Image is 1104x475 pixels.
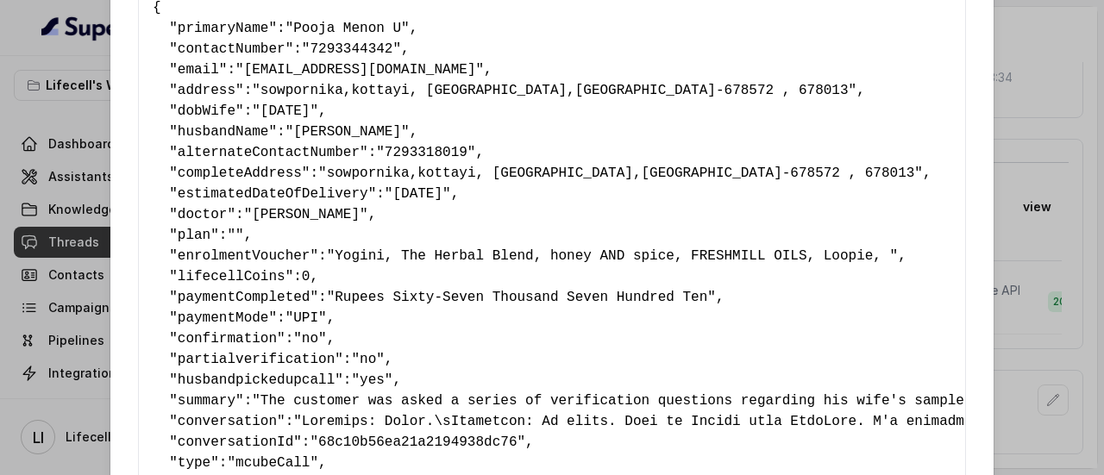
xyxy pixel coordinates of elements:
[178,393,235,409] span: summary
[385,186,451,202] span: "[DATE]"
[310,434,525,450] span: "68c10b56ea21a2194938dc76"
[351,372,392,388] span: "yes"
[178,352,335,367] span: partialverification
[285,310,327,326] span: "UPI"
[178,310,269,326] span: paymentMode
[318,166,923,181] span: "sowpornika,kottayi, [GEOGRAPHIC_DATA],[GEOGRAPHIC_DATA]-678572 , 678013"
[252,103,318,119] span: "[DATE]"
[178,290,310,305] span: paymentCompleted
[327,248,899,264] span: "Yogini, The Herbal Blend, honey AND spice, FRESHMILL OILS, Loopie, "
[302,269,310,284] span: 0
[244,207,368,222] span: "[PERSON_NAME]"
[178,166,302,181] span: completeAddress
[178,372,335,388] span: husbandpickedupcall
[178,62,219,78] span: email
[178,434,293,450] span: conversationId
[178,145,360,160] span: alternateContactNumber
[178,207,228,222] span: doctor
[178,186,368,202] span: estimatedDateOfDelivery
[178,269,285,284] span: lifecellCoins
[235,62,484,78] span: "[EMAIL_ADDRESS][DOMAIN_NAME]"
[376,145,475,160] span: "7293318019"
[285,124,410,140] span: "[PERSON_NAME]"
[227,455,318,471] span: "mcubeCall"
[178,21,269,36] span: primaryName
[178,228,210,243] span: plan
[285,21,410,36] span: "Pooja Menon U"
[178,248,310,264] span: enrolmentVoucher
[178,414,277,429] span: conversation
[252,83,856,98] span: "sowpornika,kottayi, [GEOGRAPHIC_DATA],[GEOGRAPHIC_DATA]-678572 , 678013"
[293,331,326,347] span: "no"
[178,331,277,347] span: confirmation
[327,290,716,305] span: "Rupees Sixty-Seven Thousand Seven Hundred Ten"
[227,228,243,243] span: ""
[302,41,401,57] span: "7293344342"
[351,352,384,367] span: "no"
[178,41,285,57] span: contactNumber
[178,83,235,98] span: address
[178,103,235,119] span: dobWife
[178,455,210,471] span: type
[178,124,269,140] span: husbandName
